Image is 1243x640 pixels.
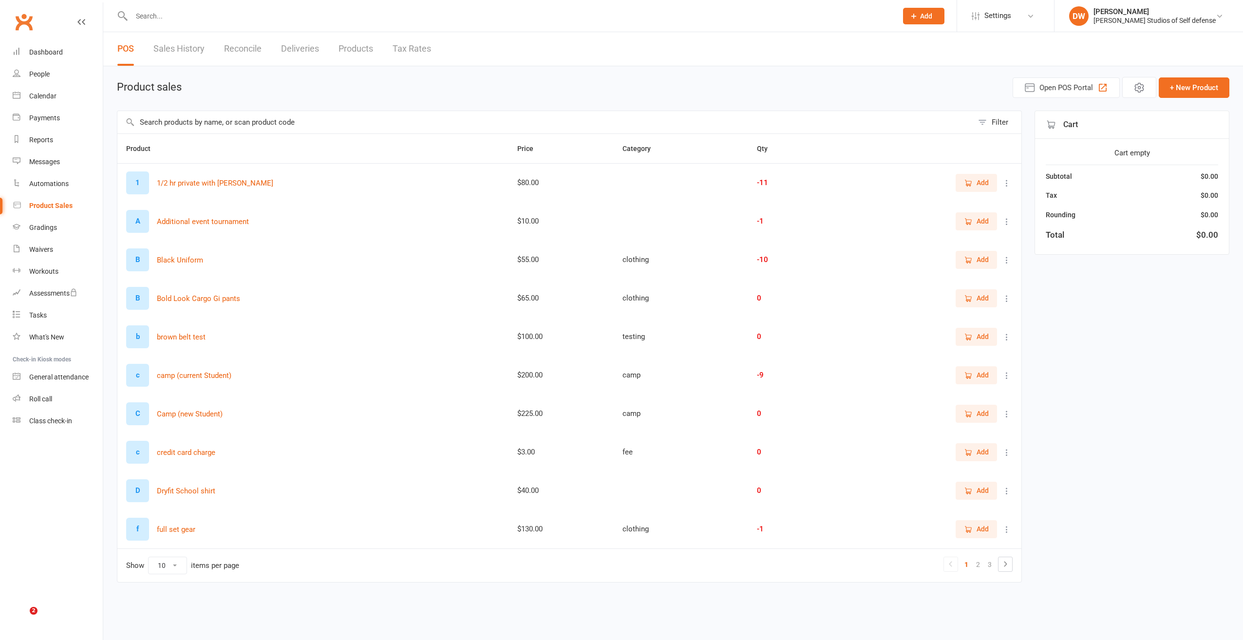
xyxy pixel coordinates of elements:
[157,408,223,420] button: Camp (new Student)
[1201,171,1218,182] div: $0.00
[13,326,103,348] a: What's New
[10,607,33,630] iframe: Intercom live chat
[29,417,72,425] div: Class check-in
[29,180,69,188] div: Automations
[757,525,832,533] div: -1
[157,293,240,304] button: Bold Look Cargo Gi pants
[29,395,52,403] div: Roll call
[757,294,832,302] div: 0
[757,145,778,152] span: Qty
[157,177,273,189] button: 1/2 hr private with [PERSON_NAME]
[622,256,739,264] div: clothing
[622,145,661,152] span: Category
[13,173,103,195] a: Automations
[157,370,231,381] button: camp (current Student)
[977,524,989,534] span: Add
[622,525,739,533] div: clothing
[757,371,832,379] div: -9
[29,224,57,231] div: Gradings
[984,5,1011,27] span: Settings
[126,441,149,464] div: Set product image
[126,557,239,574] div: Show
[29,70,50,78] div: People
[29,333,64,341] div: What's New
[117,81,182,93] h1: Product sales
[157,447,215,458] button: credit card charge
[1046,190,1057,201] div: Tax
[1039,82,1093,94] span: Open POS Portal
[1159,77,1229,98] button: + New Product
[956,212,997,230] button: Add
[117,32,134,66] a: POS
[126,402,149,425] div: Set product image
[517,371,605,379] div: $200.00
[13,410,103,432] a: Class kiosk mode
[517,294,605,302] div: $65.00
[956,251,997,268] button: Add
[757,448,832,456] div: 0
[977,370,989,380] span: Add
[13,129,103,151] a: Reports
[1046,228,1064,242] div: Total
[1035,111,1229,139] div: Cart
[977,177,989,188] span: Add
[126,287,149,310] div: Set product image
[126,248,149,271] div: Set product image
[757,179,832,187] div: -11
[13,85,103,107] a: Calendar
[757,487,832,495] div: 0
[757,256,832,264] div: -10
[1069,6,1089,26] div: DW
[29,311,47,319] div: Tasks
[517,256,605,264] div: $55.00
[622,294,739,302] div: clothing
[517,448,605,456] div: $3.00
[157,331,206,343] button: brown belt test
[191,562,239,570] div: items per page
[281,32,319,66] a: Deliveries
[960,558,972,571] a: 1
[517,145,544,152] span: Price
[972,558,984,571] a: 2
[157,216,249,227] button: Additional event tournament
[977,331,989,342] span: Add
[1201,190,1218,201] div: $0.00
[126,145,161,152] span: Product
[956,520,997,538] button: Add
[1046,147,1218,159] div: Cart empty
[157,254,203,266] button: Black Uniform
[1046,209,1075,220] div: Rounding
[126,210,149,233] div: Set product image
[29,202,73,209] div: Product Sales
[29,158,60,166] div: Messages
[157,485,215,497] button: Dryfit School shirt
[29,48,63,56] div: Dashboard
[126,143,161,154] button: Product
[977,485,989,496] span: Add
[757,217,832,226] div: -1
[977,254,989,265] span: Add
[13,41,103,63] a: Dashboard
[29,114,60,122] div: Payments
[1093,16,1216,25] div: [PERSON_NAME] Studios of Self defense
[29,373,89,381] div: General attendance
[13,366,103,388] a: General attendance kiosk mode
[129,9,890,23] input: Search...
[13,63,103,85] a: People
[984,558,996,571] a: 3
[517,217,605,226] div: $10.00
[920,12,932,20] span: Add
[517,333,605,341] div: $100.00
[757,410,832,418] div: 0
[956,328,997,345] button: Add
[517,179,605,187] div: $80.00
[956,443,997,461] button: Add
[757,143,778,154] button: Qty
[1093,7,1216,16] div: [PERSON_NAME]
[13,217,103,239] a: Gradings
[393,32,431,66] a: Tax Rates
[126,518,149,541] div: Set product image
[12,10,36,34] a: Clubworx
[622,448,739,456] div: fee
[126,171,149,194] div: Set product image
